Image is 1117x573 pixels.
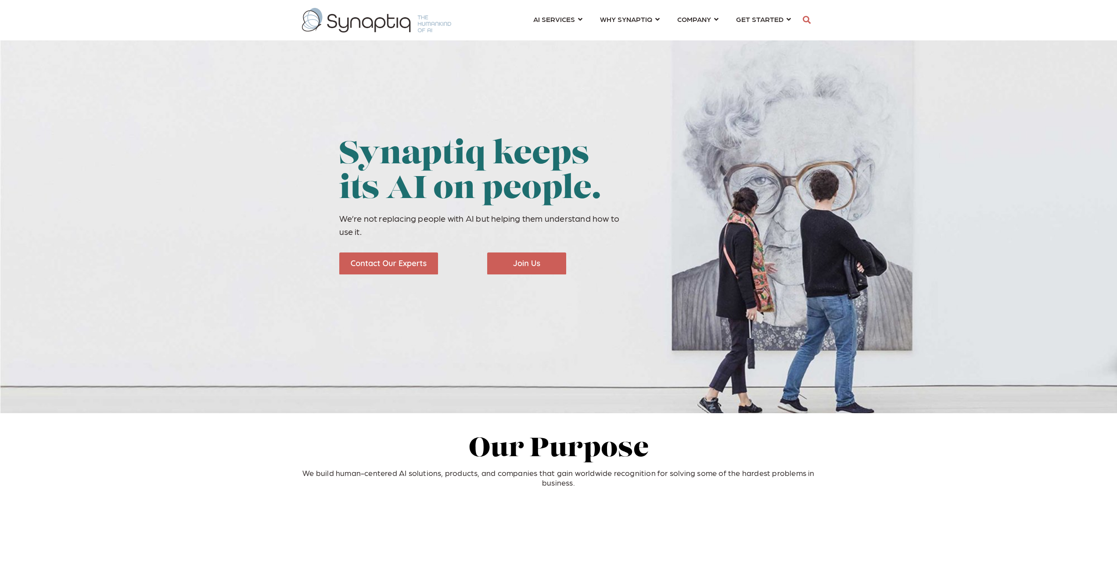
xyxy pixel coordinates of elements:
span: AI SERVICES [533,13,575,25]
img: synaptiq logo-1 [302,8,451,32]
nav: menu [524,4,800,36]
a: WHY SYNAPTIQ [600,11,660,27]
h2: Our Purpose [295,435,822,464]
a: AI SERVICES [533,11,582,27]
span: GET STARTED [736,13,783,25]
img: Join Us [487,252,566,274]
img: Contact Our Experts [339,252,438,274]
a: COMPANY [677,11,718,27]
span: Synaptiq keeps its AI on people. [339,140,601,206]
p: We’re not replacing people with AI but helping them understand how to use it. [339,212,628,238]
span: WHY SYNAPTIQ [600,13,652,25]
p: We build human-centered AI solutions, products, and companies that gain worldwide recognition for... [295,468,822,487]
span: COMPANY [677,13,711,25]
a: GET STARTED [736,11,791,27]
